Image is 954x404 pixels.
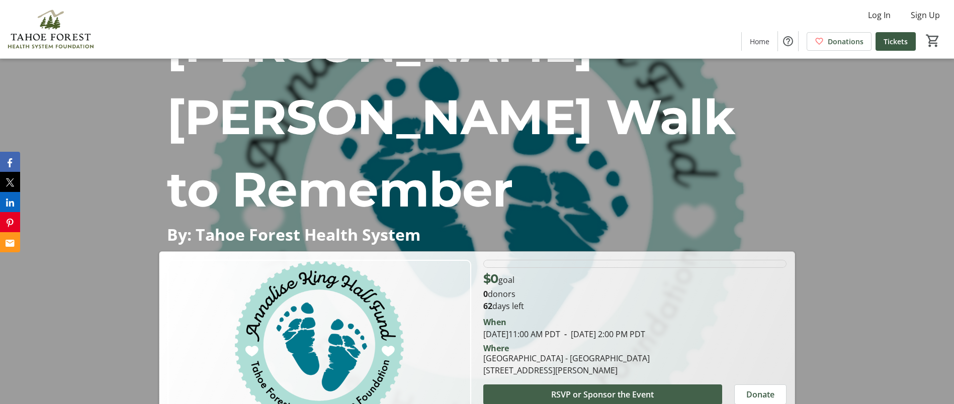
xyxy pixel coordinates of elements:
span: - [560,329,571,340]
span: Donate [746,388,774,400]
span: Donations [828,36,863,47]
div: 0% of fundraising goal reached [483,260,787,268]
button: Cart [924,32,942,50]
a: Donations [807,32,872,51]
div: [GEOGRAPHIC_DATA] - [GEOGRAPHIC_DATA] [483,352,650,364]
span: RSVP or Sponsor the Event [551,388,654,400]
button: Log In [860,7,899,23]
a: Home [742,32,777,51]
span: [DATE] 11:00 AM PDT [483,329,560,340]
span: Home [750,36,769,47]
span: 62 [483,300,492,312]
span: [DATE] 2:00 PM PDT [560,329,645,340]
div: Where [483,344,509,352]
p: donors [483,288,787,300]
p: By: Tahoe Forest Health System [167,226,787,243]
img: Tahoe Forest Health System Foundation's Logo [6,4,96,54]
p: goal [483,270,514,288]
p: days left [483,300,787,312]
span: Tickets [884,36,908,47]
span: Log In [868,9,891,21]
span: $0 [483,271,498,286]
a: Tickets [876,32,916,51]
button: Help [778,31,798,51]
button: Sign Up [903,7,948,23]
div: [STREET_ADDRESS][PERSON_NAME] [483,364,650,376]
span: Sign Up [911,9,940,21]
div: When [483,316,506,328]
span: [PERSON_NAME] [PERSON_NAME] Walk to Remember [167,15,735,219]
b: 0 [483,288,488,299]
